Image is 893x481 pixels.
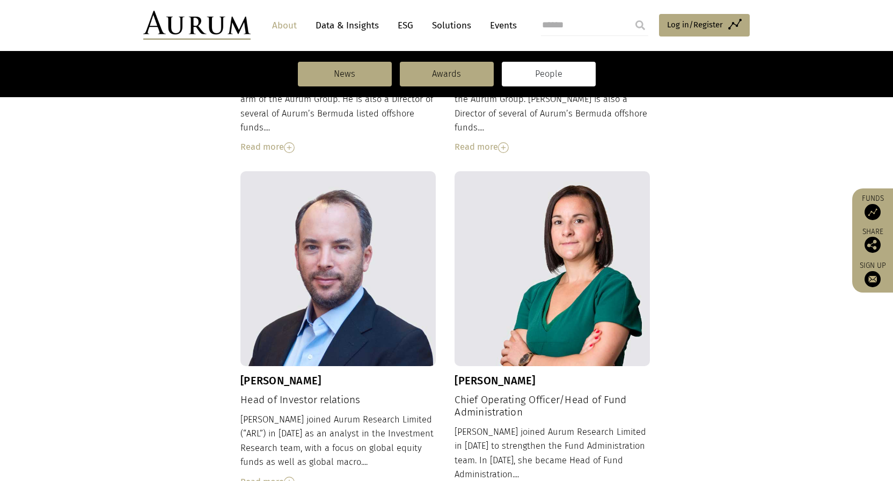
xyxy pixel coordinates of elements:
[502,62,596,86] a: People
[267,16,302,35] a: About
[630,14,651,36] input: Submit
[858,194,888,220] a: Funds
[865,237,881,253] img: Share this post
[455,374,650,387] h3: [PERSON_NAME]
[858,228,888,253] div: Share
[858,261,888,287] a: Sign up
[427,16,477,35] a: Solutions
[659,14,750,37] a: Log in/Register
[143,11,251,40] img: Aurum
[392,16,419,35] a: ESG
[240,394,436,406] h4: Head of Investor relations
[498,142,509,153] img: Read More
[865,271,881,287] img: Sign up to our newsletter
[240,374,436,387] h3: [PERSON_NAME]
[240,140,436,154] div: Read more
[400,62,494,86] a: Awards
[284,142,295,153] img: Read More
[667,18,723,31] span: Log in/Register
[455,394,650,419] h4: Chief Operating Officer/Head of Fund Administration
[455,140,650,154] div: Read more
[865,204,881,220] img: Access Funds
[298,62,392,86] a: News
[310,16,384,35] a: Data & Insights
[485,16,517,35] a: Events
